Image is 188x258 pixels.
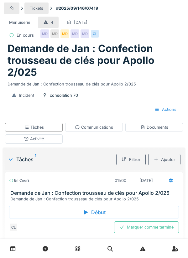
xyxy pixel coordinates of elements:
div: consolation 70 [50,92,78,98]
div: Communications [75,124,113,130]
div: En cours [9,178,29,183]
div: Demande de Jan : Confection trousseau de clés pour Apollo 2/025 [8,79,180,87]
sup: 1 [35,156,36,163]
div: [DATE] [139,178,153,183]
div: Menuiserie [9,19,30,25]
div: Tâches [8,156,114,163]
div: Marquer comme terminé [114,221,179,233]
div: Actions [149,104,182,115]
div: Activité [24,136,44,142]
div: CL [9,223,18,232]
div: 01h00 [115,178,126,183]
div: MD [50,29,59,38]
div: Filtrer [116,154,146,165]
div: Documents [140,124,168,130]
div: Demande de Jan : Confection trousseau de clés pour Apollo 2/025 [10,196,180,202]
div: MD [60,29,69,38]
h3: Demande de Jan : Confection trousseau de clés pour Apollo 2/025 [10,190,180,196]
strong: #2025/09/146/07419 [54,5,101,11]
div: Tâches [24,124,44,130]
div: MD [70,29,79,38]
div: 4 [51,19,53,25]
div: Incident [19,92,34,98]
div: [DATE] [74,19,87,25]
div: En cours [17,32,34,38]
div: Début [9,206,179,219]
div: Ajouter [148,154,180,165]
div: MD [40,29,49,38]
div: MD [81,29,89,38]
div: Tickets [30,5,43,11]
div: CL [91,29,99,38]
h1: Demande de Jan : Confection trousseau de clés pour Apollo 2/025 [8,43,180,79]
